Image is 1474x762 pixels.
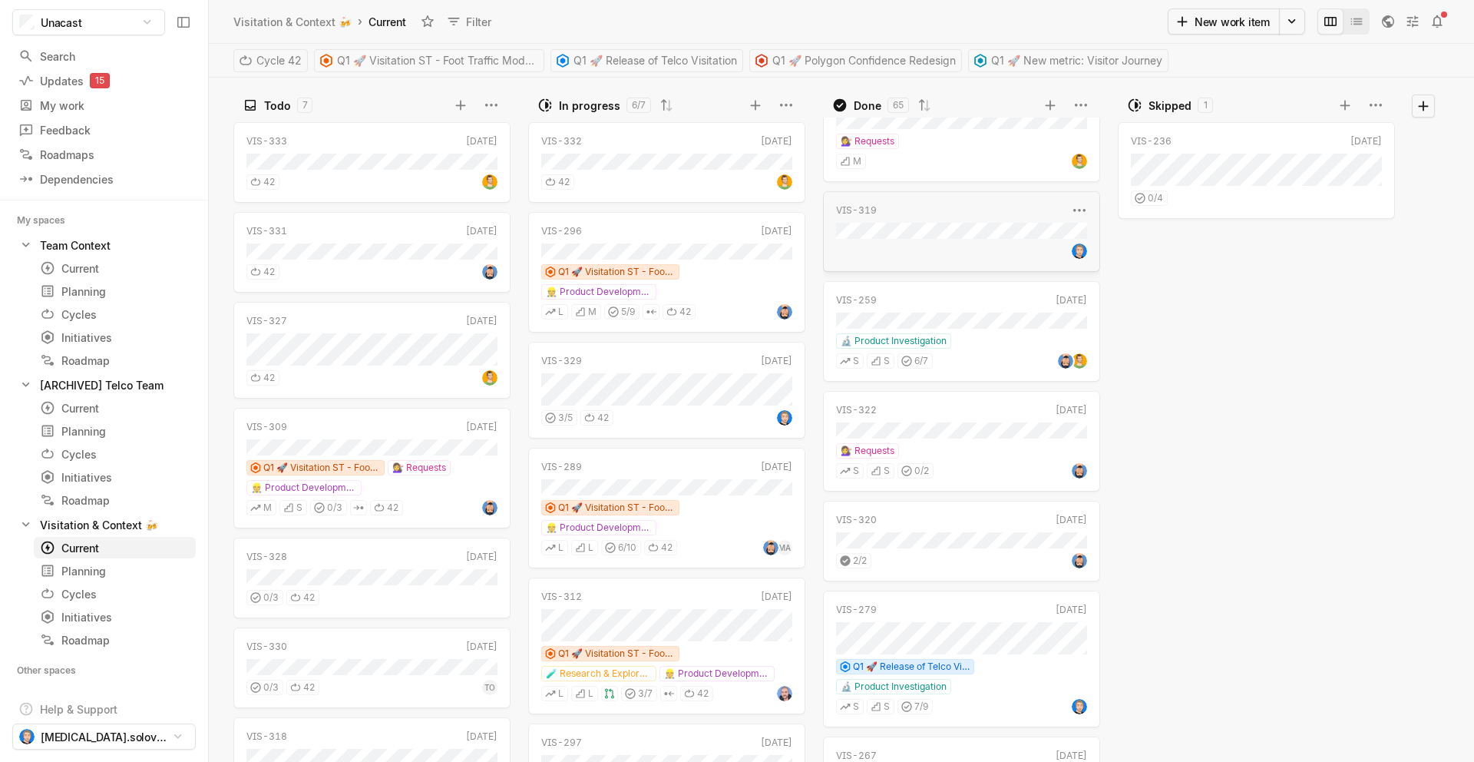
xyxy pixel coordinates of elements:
div: Catalog Team [40,687,111,704]
div: [ARCHIVED] Telco Team [12,374,196,396]
div: VIS-289[DATE]Q1 🚀 Visitation ST - Foot Traffic Model Update👷 Product DevelopmentLL6/1042MA [528,443,805,573]
a: VIS-330[DATE]0/342TO [233,628,511,708]
div: VIS-289 [541,460,582,474]
div: My work [18,98,190,114]
span: Q1 🚀 New metric: Visitor Journey [991,50,1162,71]
div: [DATE] [466,640,497,654]
div: VIS-320 [836,513,877,527]
span: Q1 🚀 Polygon Confidence Redesign [772,50,956,71]
div: Initiatives [40,609,190,625]
a: Visitation & Context 🍻 [12,514,196,535]
span: 5 / 9 [621,305,635,319]
img: image.png [482,370,497,386]
img: image.png [1072,154,1087,169]
div: Cycles [40,586,168,602]
div: 6 /7 [626,98,651,113]
div: Current [40,400,190,416]
div: In progress [559,98,620,114]
a: 💇‍♀️ RequestsM [823,81,1100,182]
img: Screenshot%202022-05-23%20at%2018.06.08.png [19,729,35,744]
div: Roadmaps [18,147,190,163]
span: 42 [263,175,275,189]
div: VIS-320[DATE]2/2 [823,496,1100,586]
div: VIS-330 [246,640,287,654]
div: › [358,14,362,29]
img: cartoon_jan_hajny_version_01.jpg [777,686,792,701]
span: 42 [661,541,673,555]
div: VIS-327 [246,314,287,328]
span: S [853,464,859,478]
img: Screenshot%202022-05-23%20at%2018.06.08.png [1072,699,1087,714]
div: Done [854,98,881,114]
span: 0 / 3 [263,681,279,694]
div: VIS-330[DATE]0/342TO [233,623,511,713]
div: VIS-236 [1131,134,1172,148]
img: image.png [482,174,497,190]
a: Cycles [34,303,196,325]
a: Roadmap [34,489,196,511]
div: VIS-328 [246,550,287,564]
a: Initiatives [34,326,196,348]
img: Jan%20Benetka_upside.jpg [1058,353,1073,369]
div: 15 [90,73,110,88]
span: 💇‍♀️ Requests [841,134,894,148]
div: 1 [1198,98,1213,113]
span: TO [484,680,495,695]
div: Roadmap [40,632,190,648]
a: Feedback [12,118,196,141]
div: Team Context [40,237,111,253]
span: 6 / 10 [618,541,636,555]
span: M [853,154,861,168]
img: Screenshot%202022-05-23%20at%2018.06.08.png [777,410,792,426]
a: Search [12,45,196,68]
span: 👷 Product Development [251,481,357,495]
div: Roadmap [40,492,190,509]
div: VIS-331[DATE]42 [233,207,511,297]
button: Change to mode list_view [1343,8,1370,35]
span: 0 / 2 [914,464,929,478]
div: VIS-312[DATE]Q1 🚀 Visitation ST - Foot Traffic Model Update🧪 Research & Exploration👷 Product Deve... [528,573,805,719]
span: 42 [263,371,275,385]
div: VIS-319 [823,187,1100,277]
div: VIS-312 [541,590,582,604]
span: 6 / 7 [914,354,928,368]
a: VIS-329[DATE]3/542 [528,342,805,439]
img: Jan%20Benetka_upside.jpg [777,304,792,320]
span: Q1 🚀 Visitation ST - Foot Traffic Model Update [558,501,675,515]
a: VIS-309[DATE]Q1 🚀 Visitation ST - Foot Traffic Model Update💇‍♀️ Requests👷 Product DevelopmentMS0/342 [233,408,511,528]
span: 🔬 Product Investigation [841,334,947,348]
div: VIS-279[DATE]Q1 🚀 Release of Telco Visitation🔬 Product InvestigationSS7/9 [823,586,1100,732]
a: VIS-289[DATE]Q1 🚀 Visitation ST - Foot Traffic Model Update👷 Product DevelopmentLL6/1042MA [528,448,805,568]
span: S [853,354,859,368]
button: Change to mode board_view [1317,8,1343,35]
div: VIS-329[DATE]3/542 [528,337,805,443]
div: [ARCHIVED] Telco Team [40,377,164,393]
img: Jan%20Benetka_upside.jpg [482,500,497,515]
a: Current [34,397,196,419]
a: VIS-327[DATE]42 [233,302,511,399]
div: [DATE] [466,134,497,148]
a: Initiatives [34,466,196,488]
div: Planning [40,423,190,439]
span: 0 / 4 [1148,191,1163,205]
span: 42 [303,681,315,694]
span: 42 [387,501,398,515]
div: VIS-329 [541,354,582,368]
img: Jan%20Benetka_upside.jpg [1072,553,1087,568]
span: 42 [303,591,315,605]
span: 3 / 7 [638,687,653,701]
a: Team Context [12,234,196,256]
div: [DATE] [761,460,792,474]
div: [DATE] [1056,293,1087,307]
a: Updates15 [12,69,196,92]
div: 7 [297,98,312,113]
a: VIS-236[DATE]0/4 [1118,122,1395,219]
span: 3 / 5 [558,411,573,425]
span: Unacast [41,15,82,31]
div: VIS-236[DATE]0/4 [1118,118,1395,224]
a: VIS-319 [823,191,1100,272]
span: 🔬 Product Investigation [841,680,947,694]
img: image.png [1072,353,1087,369]
div: VIS-259 [836,293,877,307]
